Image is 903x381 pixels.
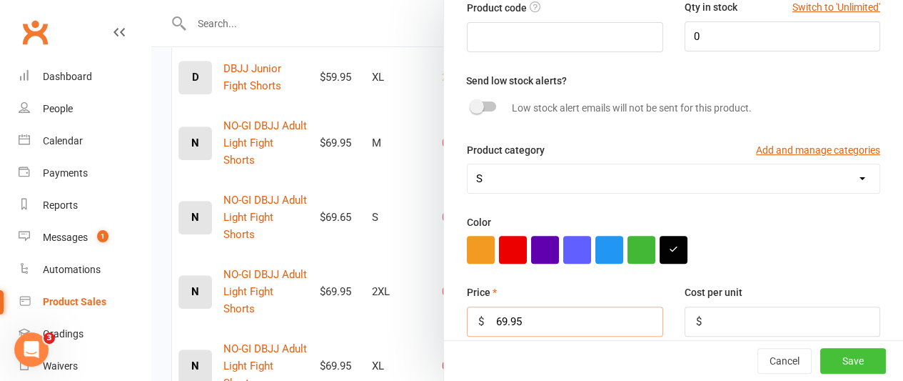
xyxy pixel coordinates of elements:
[685,284,742,300] label: Cost per unit
[19,318,151,350] a: Gradings
[43,167,88,179] div: Payments
[467,214,491,230] label: Color
[696,313,702,330] div: $
[43,360,78,372] div: Waivers
[19,125,151,157] a: Calendar
[19,61,151,93] a: Dashboard
[19,254,151,286] a: Automations
[19,222,151,254] a: Messages 1
[512,100,752,116] label: Low stock alert emails will not be sent for this product.
[757,348,812,374] button: Cancel
[478,313,484,330] div: $
[43,199,78,211] div: Reports
[44,332,55,344] span: 3
[43,135,83,147] div: Calendar
[97,230,109,242] span: 1
[756,142,880,158] button: Add and manage categories
[43,264,101,275] div: Automations
[14,332,49,367] iframe: Intercom live chat
[43,328,84,340] div: Gradings
[19,189,151,222] a: Reports
[17,14,53,50] a: Clubworx
[43,103,73,114] div: People
[19,157,151,189] a: Payments
[19,286,151,318] a: Product Sales
[43,232,88,243] div: Messages
[467,142,545,158] label: Product category
[43,71,92,82] div: Dashboard
[466,73,567,89] label: Send low stock alerts?
[467,284,497,300] label: Price
[820,348,886,374] button: Save
[43,296,106,307] div: Product Sales
[19,93,151,125] a: People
